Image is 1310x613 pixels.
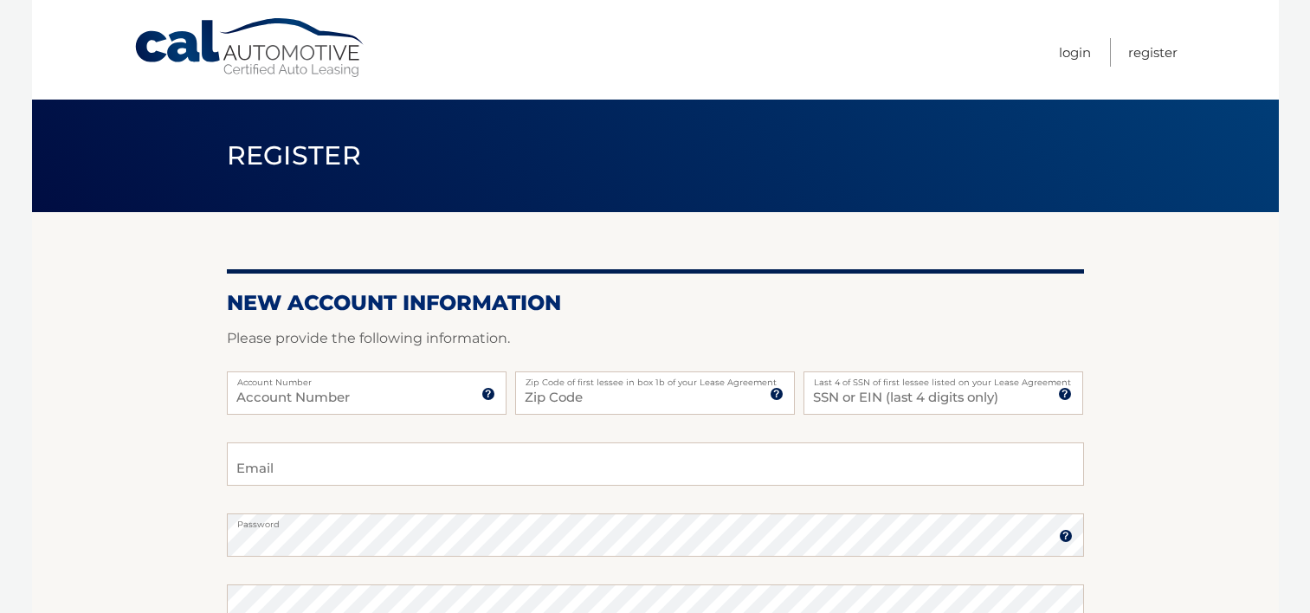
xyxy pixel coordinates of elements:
label: Zip Code of first lessee in box 1b of your Lease Agreement [515,371,795,385]
span: Register [227,139,362,171]
p: Please provide the following information. [227,326,1084,351]
img: tooltip.svg [770,387,784,401]
a: Cal Automotive [133,17,367,79]
label: Account Number [227,371,507,385]
img: tooltip.svg [1058,387,1072,401]
label: Password [227,513,1084,527]
a: Login [1059,38,1091,67]
img: tooltip.svg [1059,529,1073,543]
input: SSN or EIN (last 4 digits only) [803,371,1083,415]
img: tooltip.svg [481,387,495,401]
input: Account Number [227,371,507,415]
label: Last 4 of SSN of first lessee listed on your Lease Agreement [803,371,1083,385]
h2: New Account Information [227,290,1084,316]
a: Register [1128,38,1178,67]
input: Email [227,442,1084,486]
input: Zip Code [515,371,795,415]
